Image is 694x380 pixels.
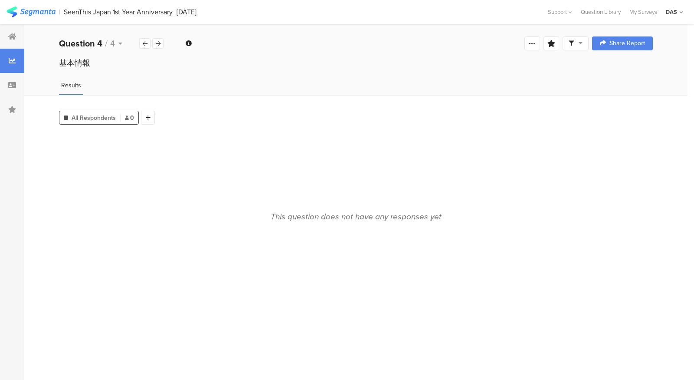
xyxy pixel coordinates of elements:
[7,7,56,17] img: segmanta logo
[59,7,60,17] div: |
[110,37,115,50] span: 4
[666,8,677,16] div: DAS
[625,8,661,16] a: My Surveys
[271,210,442,223] div: This question does not have any responses yet
[609,40,645,46] span: Share Report
[576,8,625,16] a: Question Library
[61,81,81,90] span: Results
[105,37,108,50] span: /
[59,37,102,50] b: Question 4
[548,5,572,19] div: Support
[64,8,196,16] div: SeenThis Japan 1st Year Anniversary_[DATE]
[72,113,116,122] span: All Respondents
[125,113,134,122] span: 0
[59,57,653,69] div: 基本情報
